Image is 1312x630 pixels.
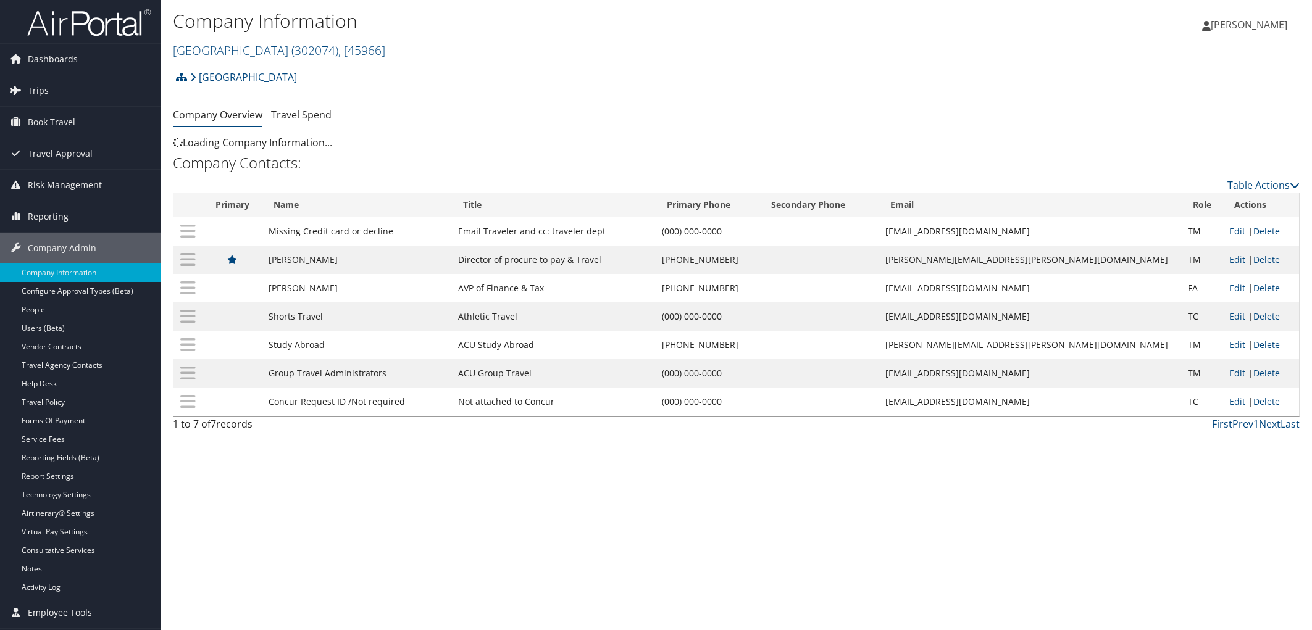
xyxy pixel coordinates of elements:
td: [PHONE_NUMBER] [656,331,760,359]
td: TM [1182,331,1224,359]
td: | [1223,274,1299,302]
span: Employee Tools [28,597,92,628]
td: Shorts Travel [262,302,452,331]
a: [GEOGRAPHIC_DATA] [190,65,297,89]
td: [EMAIL_ADDRESS][DOMAIN_NAME] [879,274,1181,302]
td: Concur Request ID /Not required [262,388,452,416]
td: [EMAIL_ADDRESS][DOMAIN_NAME] [879,359,1181,388]
a: Edit [1229,225,1245,237]
a: Travel Spend [271,108,332,122]
td: [PERSON_NAME] [262,274,452,302]
div: 1 to 7 of records [173,417,441,437]
a: Delete [1253,282,1280,294]
a: 1 [1253,417,1259,431]
th: Primary [202,193,262,217]
th: Primary Phone [656,193,760,217]
td: [PHONE_NUMBER] [656,246,760,274]
a: Delete [1253,396,1280,407]
a: Edit [1229,367,1245,379]
th: Name [262,193,452,217]
td: TM [1182,359,1224,388]
span: Reporting [28,201,69,232]
th: Secondary Phone [760,193,879,217]
th: Title [452,193,656,217]
th: Actions [1223,193,1299,217]
a: Last [1281,417,1300,431]
td: Not attached to Concur [452,388,656,416]
a: Company Overview [173,108,262,122]
a: Edit [1229,339,1245,350]
h2: Company Contacts: [173,152,1300,173]
a: [GEOGRAPHIC_DATA] [173,42,385,59]
td: [PHONE_NUMBER] [656,274,760,302]
td: [PERSON_NAME][EMAIL_ADDRESS][PERSON_NAME][DOMAIN_NAME] [879,246,1181,274]
span: [PERSON_NAME] [1211,18,1287,31]
td: [PERSON_NAME] [262,246,452,274]
td: Athletic Travel [452,302,656,331]
img: airportal-logo.png [27,8,151,37]
span: , [ 45966 ] [338,42,385,59]
td: ACU Study Abroad [452,331,656,359]
span: 7 [211,417,216,431]
span: Book Travel [28,107,75,138]
td: | [1223,359,1299,388]
a: Delete [1253,225,1280,237]
td: | [1223,217,1299,246]
span: ( 302074 ) [291,42,338,59]
span: Risk Management [28,170,102,201]
td: | [1223,246,1299,274]
a: Prev [1232,417,1253,431]
a: [PERSON_NAME] [1202,6,1300,43]
td: FA [1182,274,1224,302]
td: | [1223,302,1299,331]
th: Role [1182,193,1224,217]
td: TC [1182,388,1224,416]
td: TM [1182,217,1224,246]
td: Email Traveler and cc: traveler dept [452,217,656,246]
td: ACU Group Travel [452,359,656,388]
a: Edit [1229,282,1245,294]
td: (000) 000-0000 [656,388,760,416]
a: Next [1259,417,1281,431]
a: Delete [1253,339,1280,350]
a: First [1212,417,1232,431]
a: Edit [1229,396,1245,407]
td: (000) 000-0000 [656,302,760,331]
td: AVP of Finance & Tax [452,274,656,302]
th: Email [879,193,1181,217]
td: (000) 000-0000 [656,359,760,388]
a: Table Actions [1227,178,1300,192]
td: TC [1182,302,1224,331]
a: Delete [1253,367,1280,379]
td: [PERSON_NAME][EMAIL_ADDRESS][PERSON_NAME][DOMAIN_NAME] [879,331,1181,359]
td: (000) 000-0000 [656,217,760,246]
td: [EMAIL_ADDRESS][DOMAIN_NAME] [879,302,1181,331]
h1: Company Information [173,8,924,34]
a: Edit [1229,310,1245,322]
span: Dashboards [28,44,78,75]
a: Delete [1253,310,1280,322]
a: Edit [1229,254,1245,265]
td: Missing Credit card or decline [262,217,452,246]
span: Company Admin [28,233,96,263]
td: Study Abroad [262,331,452,359]
td: | [1223,388,1299,416]
td: Director of procure to pay & Travel [452,246,656,274]
span: Loading Company Information... [173,136,332,149]
a: Delete [1253,254,1280,265]
span: Trips [28,75,49,106]
td: [EMAIL_ADDRESS][DOMAIN_NAME] [879,388,1181,416]
td: | [1223,331,1299,359]
td: Group Travel Administrators [262,359,452,388]
td: [EMAIL_ADDRESS][DOMAIN_NAME] [879,217,1181,246]
td: TM [1182,246,1224,274]
span: Travel Approval [28,138,93,169]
